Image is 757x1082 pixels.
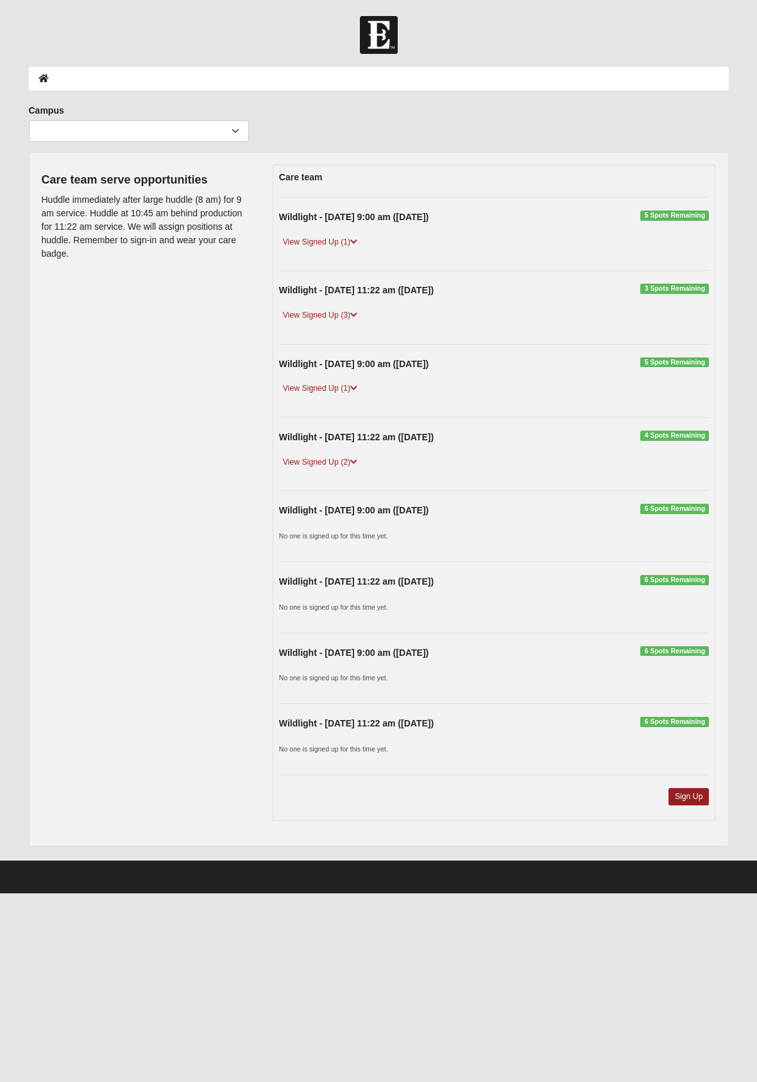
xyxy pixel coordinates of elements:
[279,456,361,469] a: View Signed Up (2)
[279,309,361,322] a: View Signed Up (3)
[279,745,388,753] small: No one is signed up for this time yet.
[279,432,434,442] strong: Wildlight - [DATE] 11:22 am ([DATE])
[279,532,388,540] small: No one is signed up for this time yet.
[279,648,429,658] strong: Wildlight - [DATE] 9:00 am ([DATE])
[279,603,388,611] small: No one is signed up for this time yet.
[640,357,709,368] span: 5 Spots Remaining
[640,431,709,441] span: 4 Spots Remaining
[42,173,253,187] h4: Care team serve opportunities
[668,788,710,805] a: Sign Up
[640,210,709,221] span: 5 Spots Remaining
[279,718,434,728] strong: Wildlight - [DATE] 11:22 am ([DATE])
[279,382,361,395] a: View Signed Up (1)
[640,717,709,727] span: 6 Spots Remaining
[279,212,429,222] strong: Wildlight - [DATE] 9:00 am ([DATE])
[640,575,709,585] span: 6 Spots Remaining
[279,576,434,587] strong: Wildlight - [DATE] 11:22 am ([DATE])
[640,646,709,657] span: 6 Spots Remaining
[279,674,388,682] small: No one is signed up for this time yet.
[279,359,429,369] strong: Wildlight - [DATE] 9:00 am ([DATE])
[640,284,709,294] span: 3 Spots Remaining
[360,16,398,54] img: Church of Eleven22 Logo
[279,172,323,182] strong: Care team
[279,285,434,295] strong: Wildlight - [DATE] 11:22 am ([DATE])
[29,104,64,117] label: Campus
[279,505,429,515] strong: Wildlight - [DATE] 9:00 am ([DATE])
[279,236,361,249] a: View Signed Up (1)
[42,193,253,261] p: Huddle immediately after large huddle (8 am) for 9 am service. Huddle at 10:45 am behind producti...
[640,504,709,514] span: 6 Spots Remaining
